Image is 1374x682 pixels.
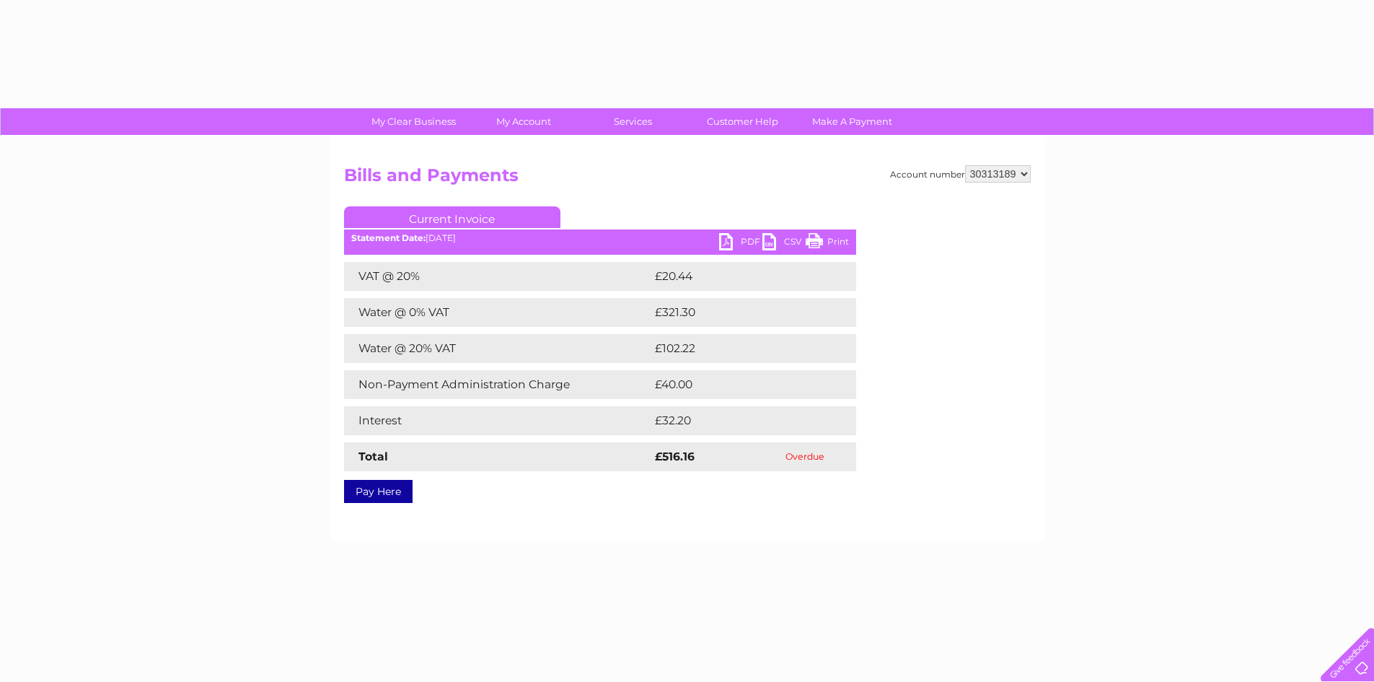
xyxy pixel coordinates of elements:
div: [DATE] [344,233,856,243]
td: £321.30 [651,298,829,327]
a: My Account [464,108,583,135]
a: PDF [719,233,762,254]
a: CSV [762,233,806,254]
a: Print [806,233,849,254]
td: Non-Payment Administration Charge [344,370,651,399]
strong: £516.16 [655,450,695,463]
a: Customer Help [683,108,802,135]
strong: Total [358,450,388,463]
a: My Clear Business [354,108,473,135]
td: Overdue [754,442,856,471]
td: £20.44 [651,262,828,291]
b: Statement Date: [351,232,426,243]
div: Account number [890,165,1031,183]
a: Pay Here [344,480,413,503]
td: Water @ 0% VAT [344,298,651,327]
td: £32.20 [651,406,827,435]
a: Services [573,108,692,135]
h2: Bills and Payments [344,165,1031,193]
td: Interest [344,406,651,435]
a: Current Invoice [344,206,560,228]
a: Make A Payment [793,108,912,135]
td: Water @ 20% VAT [344,334,651,363]
td: VAT @ 20% [344,262,651,291]
td: £40.00 [651,370,828,399]
td: £102.22 [651,334,829,363]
